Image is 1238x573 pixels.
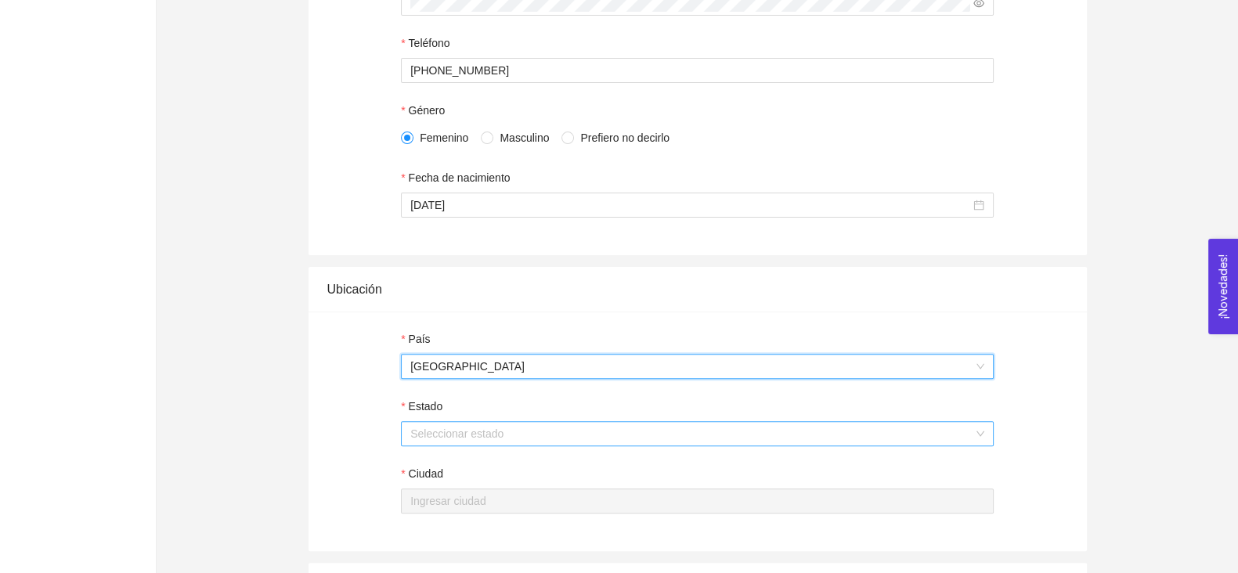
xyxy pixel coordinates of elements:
[401,58,994,83] input: Teléfono
[401,398,442,415] label: Estado
[493,129,555,146] span: Masculino
[410,196,970,214] input: Fecha de nacimiento
[1208,239,1238,334] button: Open Feedback Widget
[401,330,430,348] label: País
[401,102,445,119] label: Género
[327,267,1068,312] div: Ubicación
[401,465,443,482] label: Ciudad
[401,34,449,52] label: Teléfono
[413,129,475,146] span: Femenino
[574,129,676,146] span: Prefiero no decirlo
[401,488,994,514] input: Ciudad
[401,169,510,186] label: Fecha de nacimiento
[410,355,984,378] span: México
[410,422,973,445] input: Estado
